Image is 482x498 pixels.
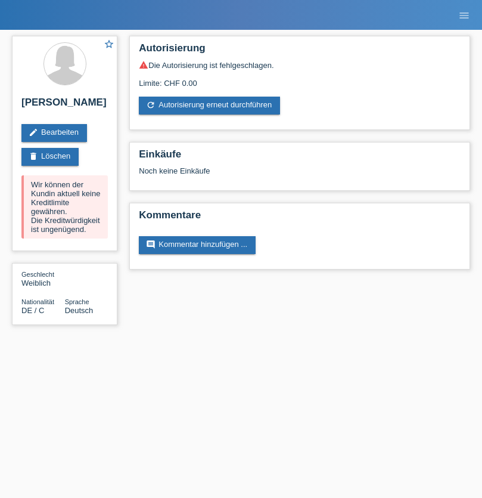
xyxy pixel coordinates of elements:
i: delete [29,151,38,161]
a: commentKommentar hinzufügen ... [139,236,256,254]
span: Deutsch [65,306,94,315]
a: star_border [104,39,114,51]
h2: [PERSON_NAME] [21,97,108,115]
h2: Autorisierung [139,42,461,60]
a: deleteLöschen [21,148,79,166]
i: menu [458,10,470,21]
i: refresh [146,100,156,110]
a: editBearbeiten [21,124,87,142]
i: warning [139,60,148,70]
div: Die Autorisierung ist fehlgeschlagen. [139,60,461,70]
div: Noch keine Einkäufe [139,166,461,184]
a: refreshAutorisierung erneut durchführen [139,97,280,115]
h2: Kommentare [139,209,461,227]
i: edit [29,128,38,137]
div: Wir können der Kundin aktuell keine Kreditlimite gewähren. Die Kreditwürdigkeit ist ungenügend. [21,175,108,239]
i: star_border [104,39,114,50]
a: menu [452,11,476,18]
span: Geschlecht [21,271,54,278]
h2: Einkäufe [139,149,461,166]
span: Sprache [65,298,89,305]
div: Weiblich [21,270,65,287]
span: Nationalität [21,298,54,305]
i: comment [146,240,156,249]
div: Limite: CHF 0.00 [139,70,461,88]
span: Deutschland / C / 24.08.2015 [21,306,44,315]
